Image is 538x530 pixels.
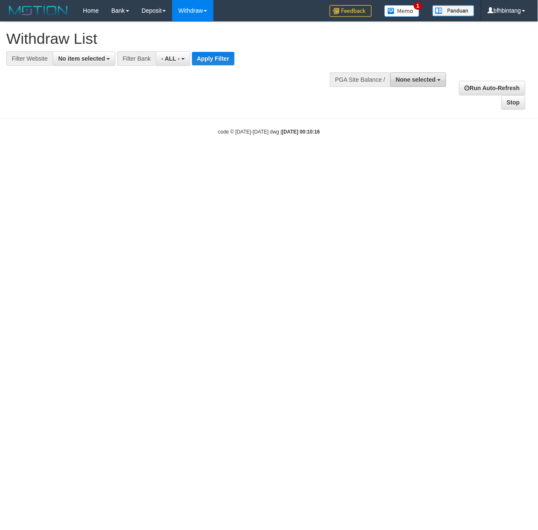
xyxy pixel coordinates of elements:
[432,5,474,16] img: panduan.png
[6,51,53,66] div: Filter Website
[117,51,156,66] div: Filter Bank
[192,52,234,65] button: Apply Filter
[282,129,320,135] strong: [DATE] 00:10:16
[58,55,105,62] span: No item selected
[414,2,423,10] span: 1
[161,55,180,62] span: - ALL -
[459,81,525,95] a: Run Auto-Refresh
[156,51,190,66] button: - ALL -
[330,5,372,17] img: Feedback.jpg
[6,4,70,17] img: MOTION_logo.png
[53,51,115,66] button: No item selected
[330,72,390,87] div: PGA Site Balance /
[396,76,436,83] span: None selected
[390,72,446,87] button: None selected
[384,5,420,17] img: Button%20Memo.svg
[6,30,350,47] h1: Withdraw List
[218,129,320,135] small: code © [DATE]-[DATE] dwg |
[501,95,525,110] a: Stop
